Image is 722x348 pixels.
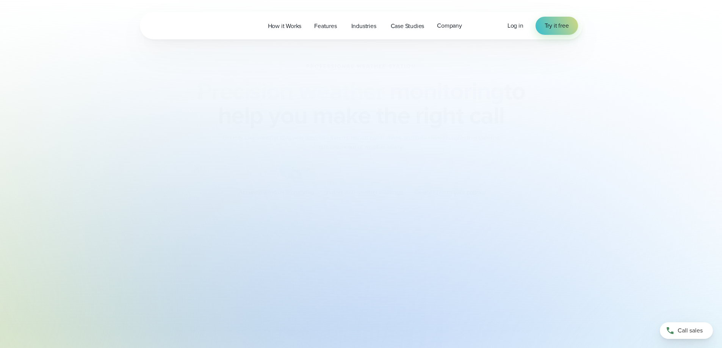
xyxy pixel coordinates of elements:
span: Case Studies [391,22,424,31]
a: How it Works [262,18,308,34]
span: Features [314,22,337,31]
a: Try it free [536,17,578,35]
span: Try it free [545,21,569,30]
a: Call sales [660,322,713,339]
a: Log in [507,21,523,30]
span: Company [437,21,462,30]
span: How it Works [268,22,302,31]
span: Call sales [678,326,703,335]
span: Industries [351,22,376,31]
a: Case Studies [384,18,431,34]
